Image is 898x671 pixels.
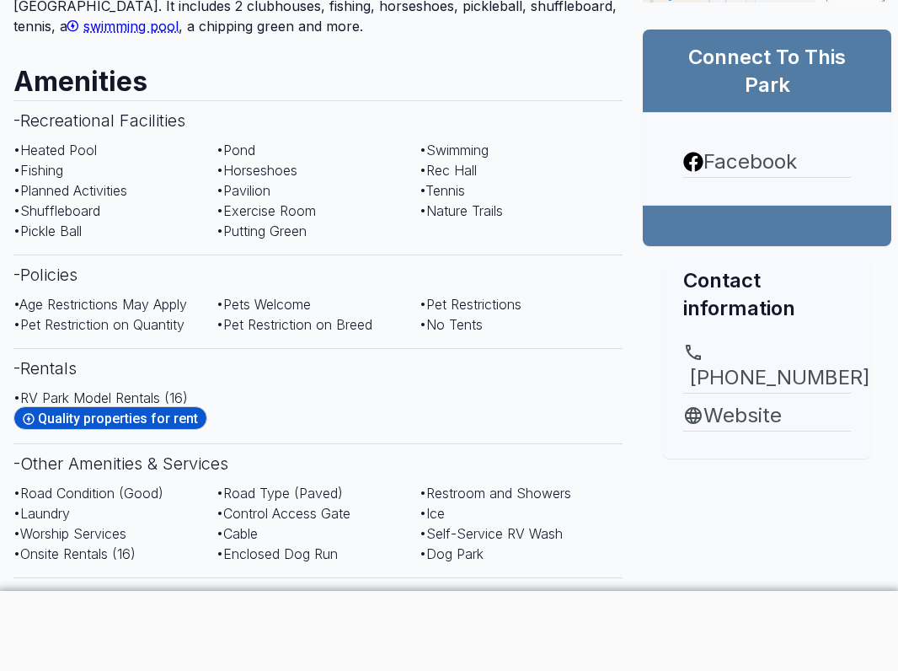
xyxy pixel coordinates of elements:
[13,505,70,522] span: • Laundry
[663,43,871,99] h2: Connect To This Park
[13,406,207,430] div: Quality properties for rent
[142,591,756,667] iframe: Advertisement
[420,202,503,219] span: • Nature Trails
[216,505,350,522] span: • Control Access Gate
[13,255,623,294] h3: - Policies
[13,525,126,542] span: • Worship Services
[420,485,571,502] span: • Restroom and Showers
[420,525,563,542] span: • Self-Service RV Wash
[216,296,311,313] span: • Pets Welcome
[13,223,82,239] span: • Pickle Ball
[420,182,465,199] span: • Tennis
[683,342,851,393] a: [PHONE_NUMBER]
[13,316,184,333] span: • Pet Restriction on Quantity
[420,142,489,158] span: • Swimming
[683,400,851,431] a: Website
[683,147,851,177] a: Facebook
[13,389,188,406] span: • RV Park Model Rentals (16)
[13,162,63,179] span: • Fishing
[216,142,255,158] span: • Pond
[13,348,623,388] h3: - Rentals
[13,182,127,199] span: • Planned Activities
[216,316,372,333] span: • Pet Restriction on Breed
[13,202,100,219] span: • Shuffleboard
[13,577,623,617] h3: - Seasonal Sites Available from January - December
[216,223,307,239] span: • Putting Green
[13,142,97,158] span: • Heated Pool
[643,459,891,669] iframe: Advertisement
[683,266,851,322] h2: Contact information
[38,411,203,427] span: Quality properties for rent
[216,525,258,542] span: • Cable
[216,545,338,562] span: • Enclosed Dog Run
[13,296,187,313] span: • Age Restrictions May Apply
[216,162,297,179] span: • Horseshoes
[13,50,623,100] h2: Amenities
[420,505,445,522] span: • Ice
[216,182,270,199] span: • Pavilion
[13,485,163,502] span: • Road Condition (Good)
[83,18,179,35] span: swimming pool
[420,296,521,313] span: • Pet Restrictions
[67,18,179,35] a: swimming pool
[216,485,343,502] span: • Road Type (Paved)
[13,443,623,483] h3: - Other Amenities & Services
[420,545,484,562] span: • Dog Park
[420,316,483,333] span: • No Tents
[13,100,623,140] h3: - Recreational Facilities
[216,202,316,219] span: • Exercise Room
[13,545,136,562] span: • Onsite Rentals (16)
[420,162,477,179] span: • Rec Hall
